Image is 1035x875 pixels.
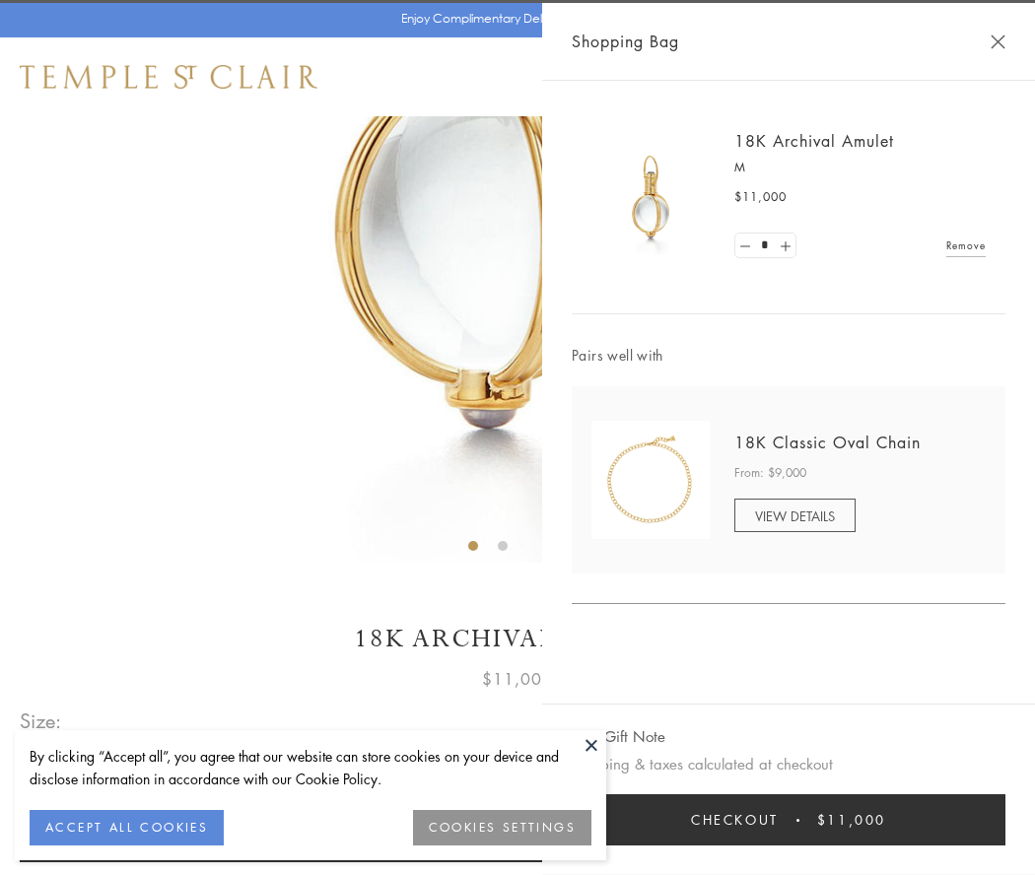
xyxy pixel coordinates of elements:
[946,235,986,256] a: Remove
[691,809,779,831] span: Checkout
[482,666,553,692] span: $11,000
[735,234,755,258] a: Set quantity to 0
[20,705,63,737] span: Size:
[401,9,625,29] p: Enjoy Complimentary Delivery & Returns
[734,187,787,207] span: $11,000
[734,130,894,152] a: 18K Archival Amulet
[30,745,591,790] div: By clicking “Accept all”, you agree that our website can store cookies on your device and disclos...
[755,506,835,525] span: VIEW DETAILS
[734,432,921,453] a: 18K Classic Oval Chain
[572,344,1005,367] span: Pairs well with
[413,810,591,845] button: COOKIES SETTINGS
[30,810,224,845] button: ACCEPT ALL COOKIES
[20,65,317,89] img: Temple St. Clair
[775,234,794,258] a: Set quantity to 2
[572,724,665,749] button: Add Gift Note
[20,622,1015,656] h1: 18K Archival Amulet
[591,138,710,256] img: 18K Archival Amulet
[591,421,710,539] img: N88865-OV18
[734,463,806,483] span: From: $9,000
[991,34,1005,49] button: Close Shopping Bag
[734,499,856,532] a: VIEW DETAILS
[734,158,986,177] p: M
[572,794,1005,845] button: Checkout $11,000
[572,752,1005,776] p: Shipping & taxes calculated at checkout
[572,29,679,54] span: Shopping Bag
[817,809,886,831] span: $11,000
